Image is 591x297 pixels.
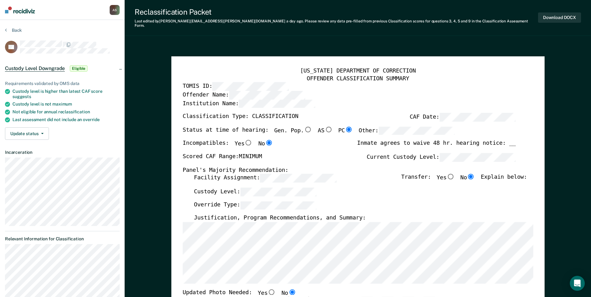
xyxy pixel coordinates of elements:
[570,276,585,291] div: Open Intercom Messenger
[83,117,100,122] span: override
[183,68,533,75] div: [US_STATE] DEPARTMENT OF CORRECTION
[12,109,120,115] div: Not eligible for annual
[194,174,336,182] label: Facility Assignment:
[345,126,353,132] input: PC
[183,113,298,121] label: Classification Type: CLASSIFICATION
[12,117,120,122] div: Last assessment did not include an
[318,126,332,135] label: AS
[183,99,315,108] label: Institution Name:
[357,140,516,153] div: Inmate agrees to waive 48 hr. hearing notice: __
[286,19,303,23] span: a day ago
[235,140,253,148] label: Yes
[183,140,273,153] div: Incompatibles:
[401,174,527,187] div: Transfer: Explain below:
[359,126,455,135] label: Other:
[288,289,296,295] input: No
[274,126,312,135] label: Gen. Pop.
[5,150,120,155] dt: Incarceration
[70,65,88,72] span: Eligible
[58,109,90,114] span: reclassification
[110,5,120,15] button: AS
[446,174,455,179] input: Yes
[12,89,120,99] div: Custody level is higher than latest CAF score
[183,82,288,91] label: TOMIS ID:
[379,126,455,135] input: Other:
[439,153,516,161] input: Current Custody Level:
[194,201,317,209] label: Override Type:
[244,140,252,146] input: Yes
[183,126,455,140] div: Status at time of hearing:
[194,187,317,196] label: Custody Level:
[135,19,538,28] div: Last edited by [PERSON_NAME][EMAIL_ADDRESS][PERSON_NAME][DOMAIN_NAME] . Please review any data pr...
[135,7,538,16] div: Reclassification Packet
[460,174,475,182] label: No
[258,140,273,148] label: No
[5,65,65,72] span: Custody Level Downgrade
[5,236,120,242] dt: Relevant Information for Classification
[183,91,305,99] label: Offender Name:
[268,289,276,295] input: Yes
[439,113,516,121] input: CAF Date:
[304,126,312,132] input: Gen. Pop.
[52,101,72,106] span: maximum
[5,127,49,140] button: Update status
[5,7,35,13] img: Recidiviz
[183,153,262,161] label: Scored CAF Range: MINIMUM
[212,82,288,91] input: TOMIS ID:
[538,12,581,23] button: Download DOCX
[258,289,276,297] label: Yes
[183,289,296,297] div: Updated Photo Needed:
[12,94,31,99] span: suggests
[5,27,22,33] button: Back
[194,214,366,222] label: Justification, Program Recommendations, and Summary:
[110,5,120,15] div: A S
[436,174,455,182] label: Yes
[12,101,120,107] div: Custody level is not
[183,75,533,82] div: OFFENDER CLASSIFICATION SUMMARY
[260,174,336,182] input: Facility Assignment:
[229,91,305,99] input: Offender Name:
[183,167,516,174] div: Panel's Majority Recommendation:
[240,187,317,196] input: Custody Level:
[265,140,273,146] input: No
[367,153,516,161] label: Current Custody Level:
[467,174,475,179] input: No
[410,113,516,121] label: CAF Date:
[324,126,332,132] input: AS
[281,289,296,297] label: No
[5,81,120,86] div: Requirements validated by OMS data
[239,99,315,108] input: Institution Name:
[240,201,317,209] input: Override Type:
[338,126,353,135] label: PC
